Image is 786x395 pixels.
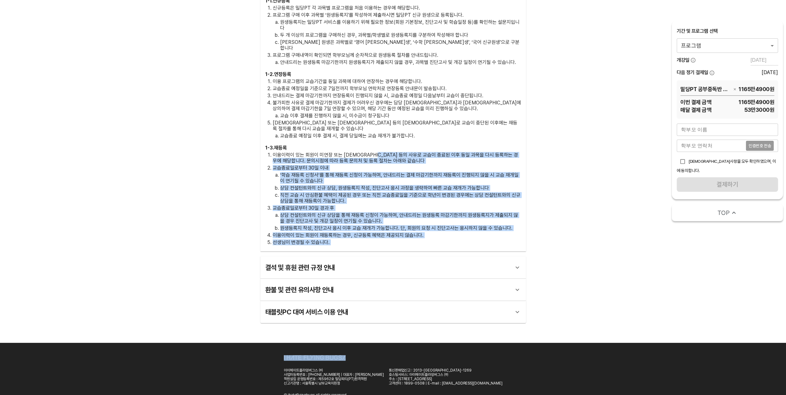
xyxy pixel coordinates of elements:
[265,71,521,77] h3: 1 - 2 . 연장등록
[672,204,783,221] button: TOP
[677,28,778,35] div: 기간 및 프로그램 선택
[280,59,521,65] p: 안내드리는 원생등록 마감기한까지 원생등록지가 제출되지 않을 경우, 과목별 진단고사 및 개강 일정이 연기될 수 있습니다.
[273,12,521,18] p: 프로그램 구매 이후 과목별 ‘원생등록지'를 작성하여 제출하시면 밀당PT 신규 원생으로 등록됩니다.
[677,159,776,173] span: [DEMOGRAPHIC_DATA]사항을 모두 확인하였으며, 이에 동의합니다.
[680,106,711,114] span: 매달 결제 금액
[265,260,510,275] div: 결석 및 휴원 관련 규정 안내
[280,39,521,51] p: [PERSON_NAME] 원생은 과목별로 ‘영어 [PERSON_NAME]생', ‘수학 [PERSON_NAME]생', ‘국어 신규원생'으로 구분합니다
[273,232,521,238] p: 이용이력이 있는 회원이 재등록하는 경우, 신규등록 혜택은 제공되지 않습니다.
[280,133,521,139] p: 교습종료 예정일 이후 결제 시, 결제 당일에는 교습 재개가 불가합니다.
[273,152,521,164] p: 이용이력이 있는 회원이 미연장 또는 [DEMOGRAPHIC_DATA] 등의 사유로 교습이 종료된 이후 동일 과목을 다시 등록하는 경우에 해당합니다. 문의시점에 따라 등록 문의...
[280,185,521,191] p: 상담 컨설턴트와의 신규 상담, 원생등록지 작성, 진단고사 응시 과정을 생략하여 빠른 교습 재개가 가능합니다
[260,256,526,279] div: 결석 및 휴원 관련 규정 안내
[280,212,521,224] p: 상담 컨설턴트와의 신규 상담을 통해 재등록 신청이 가능하며, 안내드리는 원생등록 마감기한까지 원생등록지가 제출되지 않을 경우 진단고사 및 개강 일정이 연기될 수 있습니다.
[677,69,708,76] span: 다음 정기 결제일
[389,381,502,385] div: 고객센터 : 1899-0508 | E-mail : [EMAIL_ADDRESS][DOMAIN_NAME]
[284,355,346,360] img: ihateflyingbugs
[273,78,521,84] p: 이용 프로그램의 교습기간을 동일 과목에 대하여 연장하는 경우에 해당합니다.
[680,98,711,106] span: 이번 결제 금액
[762,69,778,75] div: [DATE]
[677,38,778,53] div: 프로그램
[284,381,384,385] div: 신고기관명 : 서울특별시 남부교육지원청
[265,145,521,151] h3: 1 - 3 . 재등록
[280,19,521,31] p: 원생등록지는 밀당PT 서비스를 이용하기 위해 필요한 정보(회원 기본정보, 진단고사 및 학습일정 등)를 확인하는 설문지입니다
[260,279,526,301] div: 환불 및 관련 유의사항 안내
[280,113,521,119] p: 교습 이후 결제를 진행하지 않을 시, 미수금이 청구됩니다
[280,225,521,231] p: 원생등록지 작성, 진단고사 응시 이후 교습 재개가 가능합니다. 단, 회원의 요청 시 진단고사는 응시하지 않을 수 있습니다.
[677,57,689,64] span: 개강일
[273,86,521,91] p: 교습종료 예정일을 기준으로 7일전까지 학부모님 연락처로 연장등록 안내문이 발송됩니다.
[273,120,521,132] p: [DEMOGRAPHIC_DATA] 또는 [DEMOGRAPHIC_DATA] 등의 [DEMOGRAPHIC_DATA]로 교습이 중단된 이후에는 재등록 절차를 통해 다시 교습을 재개...
[677,140,746,152] input: 학부모 연락처를 입력해주세요
[273,93,521,99] p: 안내드리는 결제 마감기한까지 연장등록이 진행되지 않을 시, 교습종료 예정일 다음날부터 교습이 중단됩니다.
[711,98,774,106] span: 1165만4900 원
[389,377,502,381] div: 주소 : [STREET_ADDRESS]
[273,100,521,111] p: 불가피한 사유로 결제 마감기한까지 결제가 어려우신 경우에는 담당 [DEMOGRAPHIC_DATA]과 [DEMOGRAPHIC_DATA]에 상의하여 결제 마감기한을 7일 연장할 ...
[280,192,521,204] p: 직전 교습 시 안심환불 혜택이 제공된 경우 또는 직전 교습종료일을 기준으로 학년이 변경된 경우에는 상담 컨설턴트와의 신규 상담을 통해 재등록이 가능합니다.
[273,52,521,58] p: 프로그램 구매내역이 확인되면 학부모님께 순차적으로 원생등록 절차를 안내드립니다.
[265,282,510,297] div: 환불 및 관련 유의사항 안내
[284,372,384,377] div: 사업자등록번호 : [PHONE_NUMBER] | 대표자 : [PERSON_NAME]
[389,368,502,372] div: 통신판매업신고 : 2013-[GEOGRAPHIC_DATA]-1269
[260,301,526,323] div: 태블릿PC 대여 서비스 이용 안내
[265,305,510,319] div: 태블릿PC 대여 서비스 이용 안내
[738,85,774,93] span: 1165만4900 원
[280,32,521,38] p: 두 개 이상의 프로그램을 구매하신 경우, 과목별/학생별로 원생등록지를 구분하여 작성해야 합니다
[273,239,521,245] p: 선생님이 변경될 수 있습니다.
[680,85,731,93] span: 밀당PT 공부중독반 영어
[717,208,730,217] span: TOP
[711,106,774,114] span: 53만3000 원
[273,5,521,11] p: 신규등록은 밀당PT 각 과목별 프로그램을 처음 이용하는 경우에 해당합니다.
[273,205,521,211] p: 교습종료일로부터 30일 경과 후
[677,124,778,136] input: 학부모 이름을 입력해주세요
[273,165,521,171] p: 교습종료일로부터 30일 이내
[389,372,502,377] div: 호스팅서비스: 아이헤이트플라잉버그스 ㈜
[284,368,384,372] div: 아이헤이트플라잉버그스 ㈜
[280,172,521,184] p: ‘학습 재등록 신청서’를 통해 재등록 신청이 가능하며, 안내드리는 결제 마감기한까지 재등록이 진행되지 않을 시 교습 재개일이 연기될 수 있습니다
[284,377,384,381] div: 학원설립 운영등록번호 : 제5962호 밀당피티(PT)원격학원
